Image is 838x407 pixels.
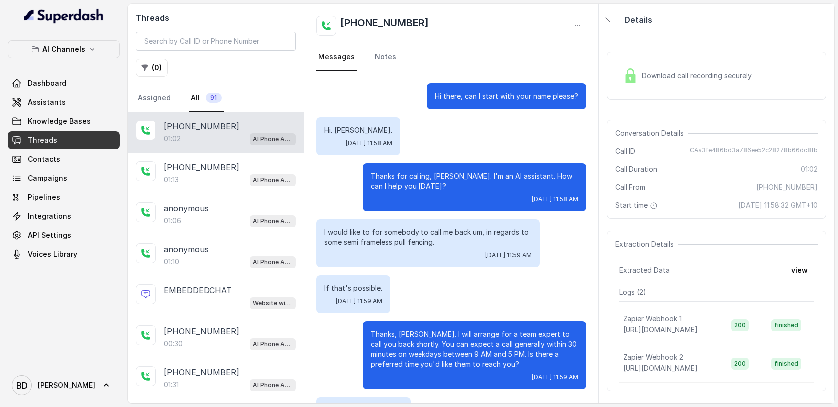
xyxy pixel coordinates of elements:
a: Pipelines [8,188,120,206]
span: Integrations [28,211,71,221]
a: Assistants [8,93,120,111]
p: [PHONE_NUMBER] [164,366,239,378]
span: Assistants [28,97,66,107]
p: Hi. [PERSON_NAME]. [324,125,392,135]
p: AI Phone Assistant [253,257,293,267]
p: AI Phone Assistant [253,175,293,185]
p: I would like to for somebody to call me back um, in regards to some semi frameless pull fencing. [324,227,532,247]
p: 01:13 [164,175,179,185]
span: Start time [615,200,660,210]
a: Integrations [8,207,120,225]
p: Details [625,14,652,26]
input: Search by Call ID or Phone Number [136,32,296,51]
span: Voices Library [28,249,77,259]
nav: Tabs [136,85,296,112]
p: 01:31 [164,380,179,390]
a: API Settings [8,226,120,244]
span: [DATE] 11:58 AM [346,139,392,147]
p: Zapier Webhook 2 [623,352,683,362]
a: Campaigns [8,169,120,187]
p: 01:06 [164,216,181,226]
span: Dashboard [28,78,66,88]
p: AI Channels [42,43,85,55]
p: anonymous [164,243,209,255]
img: Lock Icon [623,68,638,83]
p: [PHONE_NUMBER] [164,161,239,173]
a: Assigned [136,85,173,112]
nav: Tabs [316,44,586,71]
span: [DATE] 11:59 AM [336,297,382,305]
p: [PHONE_NUMBER] [164,325,239,337]
p: 00:30 [164,339,183,349]
p: AI Phone Assistant [253,339,293,349]
a: Messages [316,44,357,71]
span: CAa3fe486bd3a786ee52c28278b66dc8fb [690,146,818,156]
span: [DATE] 11:58 AM [532,195,578,203]
a: Knowledge Bases [8,112,120,130]
span: 200 [731,358,749,370]
span: Knowledge Bases [28,116,91,126]
p: [PHONE_NUMBER] [164,120,239,132]
span: [DATE] 11:59 AM [485,251,532,259]
h2: Threads [136,12,296,24]
p: Hi there, can I start with your name please? [435,91,578,101]
p: AI Phone Assistant [253,380,293,390]
span: Call Duration [615,164,657,174]
button: view [785,261,814,279]
span: Pipelines [28,192,60,202]
span: Extraction Details [615,239,678,249]
a: Notes [373,44,398,71]
span: [PERSON_NAME] [38,380,95,390]
h2: [PHONE_NUMBER] [340,16,429,36]
span: [DATE] 11:59 AM [532,373,578,381]
p: Logs ( 2 ) [619,287,814,297]
span: Threads [28,135,57,145]
p: Thanks for calling, [PERSON_NAME]. I'm an AI assistant. How can I help you [DATE]? [371,171,578,191]
a: Threads [8,131,120,149]
img: light.svg [24,8,104,24]
span: [DATE] 11:58:32 GMT+10 [738,200,818,210]
p: Thanks, [PERSON_NAME]. I will arrange for a team expert to call you back shortly. You can expect ... [371,329,578,369]
p: AI Phone Assistant [253,134,293,144]
p: 01:02 [164,134,181,144]
span: finished [771,319,801,331]
p: Zapier Webhook 1 [623,314,682,324]
p: Website widget [253,298,293,308]
a: Voices Library [8,245,120,263]
a: Contacts [8,150,120,168]
button: AI Channels [8,40,120,58]
span: 01:02 [801,164,818,174]
span: 91 [206,93,222,103]
span: Conversation Details [615,128,688,138]
p: anonymous [164,202,209,214]
p: AI Phone Assistant [253,216,293,226]
text: BD [16,380,28,391]
span: Call From [615,182,645,192]
span: Campaigns [28,173,67,183]
span: finished [771,358,801,370]
a: All91 [189,85,224,112]
span: Contacts [28,154,60,164]
span: Call ID [615,146,635,156]
a: [PERSON_NAME] [8,371,120,399]
span: [PHONE_NUMBER] [756,182,818,192]
span: 200 [731,319,749,331]
p: 01:10 [164,257,179,267]
span: Extracted Data [619,265,670,275]
span: [URL][DOMAIN_NAME] [623,325,698,334]
span: API Settings [28,230,71,240]
p: If that's possible. [324,283,382,293]
a: Dashboard [8,74,120,92]
span: [URL][DOMAIN_NAME] [623,364,698,372]
button: (0) [136,59,168,77]
p: EMBEDDEDCHAT [164,284,232,296]
span: Download call recording securely [642,71,756,81]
